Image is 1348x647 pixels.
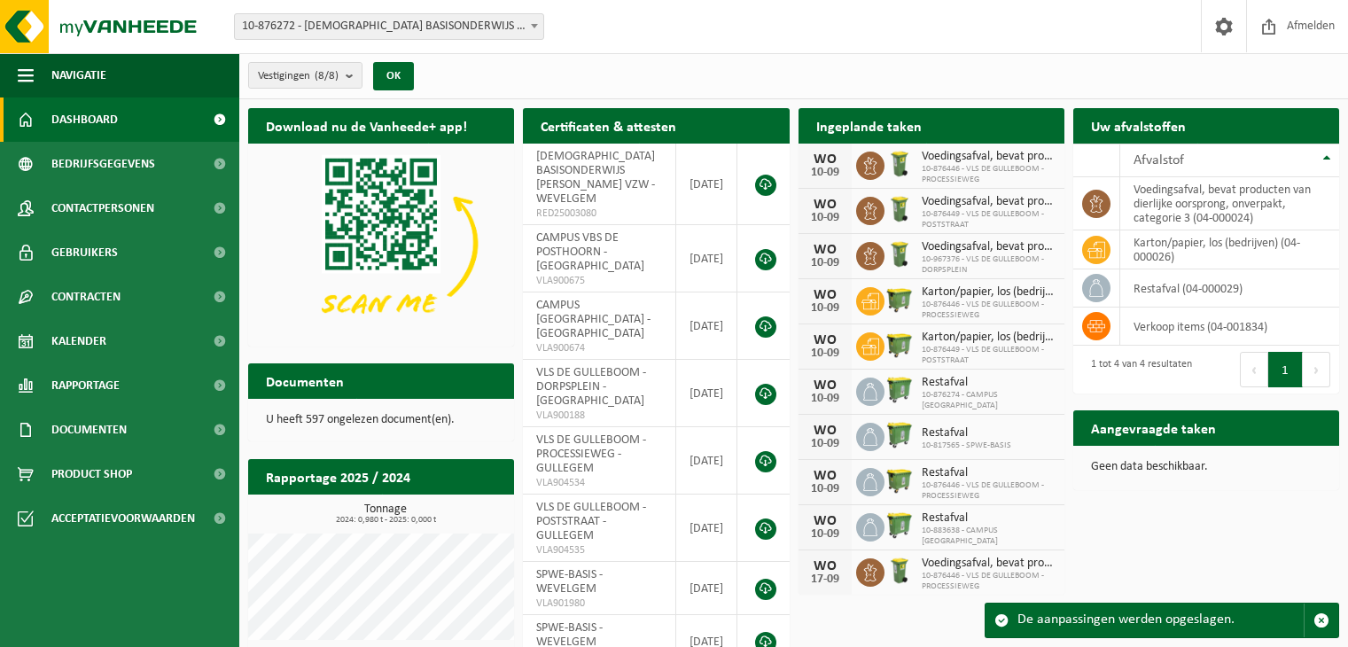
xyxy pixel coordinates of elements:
[536,299,651,340] span: CAMPUS [GEOGRAPHIC_DATA] - [GEOGRAPHIC_DATA]
[257,516,514,525] span: 2024: 0,980 t - 2025: 0,000 t
[807,469,843,483] div: WO
[1073,410,1234,445] h2: Aangevraagde taken
[51,496,195,541] span: Acceptatievoorwaarden
[536,366,646,408] span: VLS DE GULLEBOOM - DORPSPLEIN - [GEOGRAPHIC_DATA]
[807,514,843,528] div: WO
[257,503,514,525] h3: Tonnage
[807,347,843,360] div: 10-09
[922,164,1056,185] span: 10-876446 - VLS DE GULLEBOOM - PROCESSIEWEG
[536,501,646,542] span: VLS DE GULLEBOOM - POSTSTRAAT - GULLEGEM
[922,345,1056,366] span: 10-876449 - VLS DE GULLEBOOM - POSTSTRAAT
[884,465,915,495] img: WB-1100-HPE-GN-50
[922,300,1056,321] span: 10-876446 - VLS DE GULLEBOOM - PROCESSIEWEG
[922,440,1011,451] span: 10-817565 - SPWE-BASIS
[807,438,843,450] div: 10-09
[536,596,661,611] span: VLA901980
[884,149,915,179] img: WB-0140-HPE-GN-50
[807,302,843,315] div: 10-09
[1120,230,1339,269] td: karton/papier, los (bedrijven) (04-000026)
[884,420,915,450] img: WB-0770-HPE-GN-50
[922,195,1056,209] span: Voedingsafval, bevat producten van dierlijke oorsprong, onverpakt, categorie 3
[51,53,106,97] span: Navigatie
[884,285,915,315] img: WB-1100-HPE-GN-50
[536,568,603,596] span: SPWE-BASIS - WEVELGEM
[676,225,737,292] td: [DATE]
[922,240,1056,254] span: Voedingsafval, bevat producten van dierlijke oorsprong, onverpakt, categorie 3
[523,108,694,143] h2: Certificaten & attesten
[676,144,737,225] td: [DATE]
[1134,153,1184,168] span: Afvalstof
[1073,108,1204,143] h2: Uw afvalstoffen
[248,62,362,89] button: Vestigingen(8/8)
[922,571,1056,592] span: 10-876446 - VLS DE GULLEBOOM - PROCESSIEWEG
[807,378,843,393] div: WO
[248,144,514,343] img: Download de VHEPlus App
[266,414,496,426] p: U heeft 597 ongelezen document(en).
[799,108,939,143] h2: Ingeplande taken
[258,63,339,90] span: Vestigingen
[807,393,843,405] div: 10-09
[315,70,339,82] count: (8/8)
[1120,269,1339,308] td: restafval (04-000029)
[382,494,512,529] a: Bekijk rapportage
[807,243,843,257] div: WO
[884,239,915,269] img: WB-0140-HPE-GN-50
[807,573,843,586] div: 17-09
[676,427,737,495] td: [DATE]
[922,150,1056,164] span: Voedingsafval, bevat producten van dierlijke oorsprong, onverpakt, categorie 3
[536,476,661,490] span: VLA904534
[922,511,1056,526] span: Restafval
[807,212,843,224] div: 10-09
[1240,352,1268,387] button: Previous
[536,341,661,355] span: VLA900674
[536,433,646,475] span: VLS DE GULLEBOOM - PROCESSIEWEG - GULLEGEM
[235,14,543,39] span: 10-876272 - KATHOLIEK BASISONDERWIJS GULDENBERG VZW - WEVELGEM
[248,459,428,494] h2: Rapportage 2025 / 2024
[536,150,655,206] span: [DEMOGRAPHIC_DATA] BASISONDERWIJS [PERSON_NAME] VZW - WEVELGEM
[234,13,544,40] span: 10-876272 - KATHOLIEK BASISONDERWIJS GULDENBERG VZW - WEVELGEM
[51,186,154,230] span: Contactpersonen
[1120,308,1339,346] td: verkoop items (04-001834)
[1017,604,1304,637] div: De aanpassingen werden opgeslagen.
[807,424,843,438] div: WO
[1082,350,1192,389] div: 1 tot 4 van 4 resultaten
[922,209,1056,230] span: 10-876449 - VLS DE GULLEBOOM - POSTSTRAAT
[922,526,1056,547] span: 10-883638 - CAMPUS [GEOGRAPHIC_DATA]
[807,528,843,541] div: 10-09
[1120,177,1339,230] td: voedingsafval, bevat producten van dierlijke oorsprong, onverpakt, categorie 3 (04-000024)
[884,194,915,224] img: WB-0140-HPE-GN-50
[807,483,843,495] div: 10-09
[922,331,1056,345] span: Karton/papier, los (bedrijven)
[536,274,661,288] span: VLA900675
[884,375,915,405] img: WB-0770-HPE-GN-50
[922,254,1056,276] span: 10-967376 - VLS DE GULLEBOOM - DORPSPLEIN
[51,230,118,275] span: Gebruikers
[536,543,661,557] span: VLA904535
[922,557,1056,571] span: Voedingsafval, bevat producten van dierlijke oorsprong, onverpakt, categorie 3
[676,562,737,615] td: [DATE]
[51,408,127,452] span: Documenten
[51,275,121,319] span: Contracten
[51,363,120,408] span: Rapportage
[884,330,915,360] img: WB-1100-HPE-GN-50
[536,231,644,273] span: CAMPUS VBS DE POSTHOORN - [GEOGRAPHIC_DATA]
[807,198,843,212] div: WO
[1091,461,1321,473] p: Geen data beschikbaar.
[922,466,1056,480] span: Restafval
[807,333,843,347] div: WO
[1303,352,1330,387] button: Next
[536,409,661,423] span: VLA900188
[536,207,661,221] span: RED25003080
[884,511,915,541] img: WB-0770-HPE-GN-50
[922,480,1056,502] span: 10-876446 - VLS DE GULLEBOOM - PROCESSIEWEG
[922,285,1056,300] span: Karton/papier, los (bedrijven)
[248,108,485,143] h2: Download nu de Vanheede+ app!
[922,426,1011,440] span: Restafval
[807,559,843,573] div: WO
[807,288,843,302] div: WO
[1268,352,1303,387] button: 1
[51,97,118,142] span: Dashboard
[676,495,737,562] td: [DATE]
[51,142,155,186] span: Bedrijfsgegevens
[51,319,106,363] span: Kalender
